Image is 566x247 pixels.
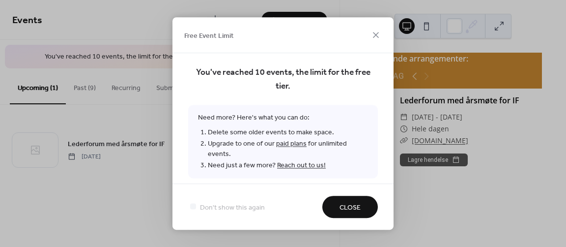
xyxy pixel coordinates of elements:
span: Need more? Here's what you can do: [188,105,378,179]
li: Delete some older events to make space. [208,127,368,138]
span: Don't show this again [200,202,265,213]
button: Close [322,196,378,218]
li: Upgrade to one of our for unlimited events. [208,138,368,160]
span: You've reached 10 events, the limit for the free tier. [188,66,378,93]
span: Close [340,202,361,213]
a: Reach out to us! [277,159,326,172]
li: Need just a few more? [208,160,368,171]
span: Free Event Limit [184,31,234,41]
a: paid plans [276,137,307,151]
